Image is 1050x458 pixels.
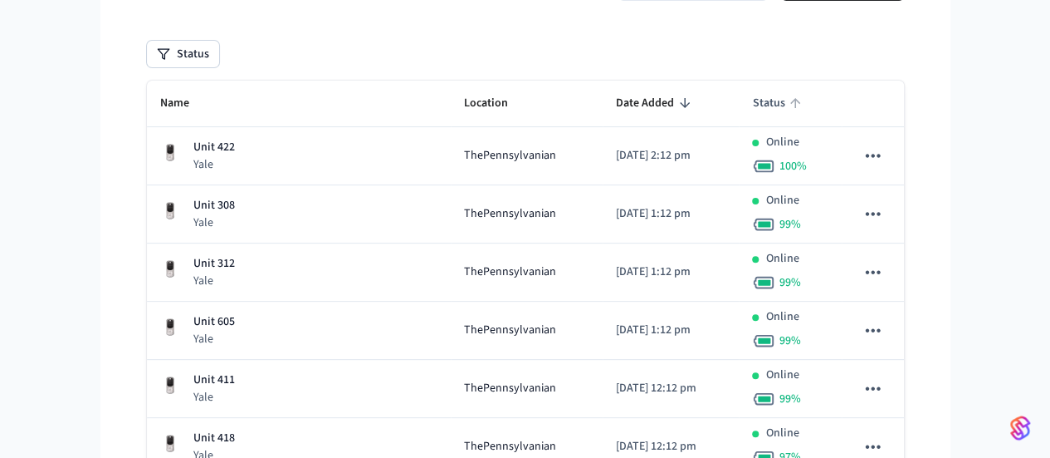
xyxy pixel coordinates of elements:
p: [DATE] 12:12 pm [616,380,726,397]
img: Yale Assure Touchscreen Wifi Smart Lock, Satin Nickel, Front [160,259,180,279]
span: ThePennsylvanian [464,438,556,456]
p: [DATE] 1:12 pm [616,263,726,281]
span: ThePennsylvanian [464,380,556,397]
span: 99 % [779,216,800,233]
p: Unit 411 [193,372,235,389]
span: 100 % [779,158,806,175]
p: Yale [193,214,235,231]
p: Unit 308 [193,197,235,214]
p: Yale [193,156,235,173]
span: ThePennsylvanian [464,263,556,281]
p: Unit 418 [193,430,235,447]
img: Yale Assure Touchscreen Wifi Smart Lock, Satin Nickel, Front [160,434,180,454]
span: Status [752,91,806,116]
span: Date Added [616,91,696,116]
img: SeamLogoGradient.69752ec5.svg [1010,415,1030,441]
p: Online [765,192,798,209]
p: Unit 312 [193,255,235,273]
span: ThePennsylvanian [464,205,556,223]
p: Yale [193,389,235,406]
button: Status [147,41,219,67]
span: Location [464,91,530,116]
img: Yale Assure Touchscreen Wifi Smart Lock, Satin Nickel, Front [160,318,180,337]
p: Online [765,134,798,151]
p: Online [765,250,798,268]
p: [DATE] 1:12 pm [616,205,726,223]
span: ThePennsylvanian [464,322,556,339]
p: Online [765,425,798,442]
p: Online [765,308,798,326]
span: ThePennsylvanian [464,147,556,165]
p: Yale [193,331,235,347]
p: Unit 422 [193,139,235,156]
p: Yale [193,273,235,289]
p: [DATE] 12:12 pm [616,438,726,456]
img: Yale Assure Touchscreen Wifi Smart Lock, Satin Nickel, Front [160,201,180,221]
span: 99 % [779,391,800,407]
p: [DATE] 1:12 pm [616,322,726,339]
p: Unit 605 [193,313,235,331]
img: Yale Assure Touchscreen Wifi Smart Lock, Satin Nickel, Front [160,143,180,163]
span: 99 % [779,274,800,291]
p: [DATE] 2:12 pm [616,147,726,165]
img: Yale Assure Touchscreen Wifi Smart Lock, Satin Nickel, Front [160,376,180,396]
span: Name [160,91,211,116]
p: Online [765,367,798,384]
span: 99 % [779,332,800,349]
